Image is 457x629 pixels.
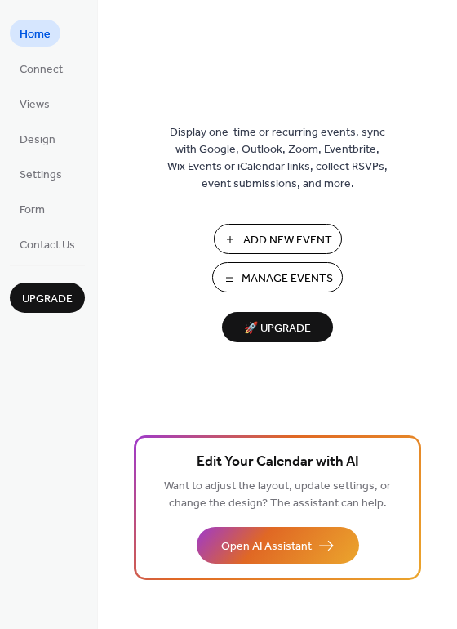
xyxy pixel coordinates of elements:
[197,527,359,564] button: Open AI Assistant
[10,230,85,257] a: Contact Us
[222,312,333,342] button: 🚀 Upgrade
[20,132,55,149] span: Design
[20,61,63,78] span: Connect
[10,55,73,82] a: Connect
[10,160,72,187] a: Settings
[242,270,333,288] span: Manage Events
[10,195,55,222] a: Form
[20,237,75,254] span: Contact Us
[243,232,332,249] span: Add New Event
[232,318,323,340] span: 🚀 Upgrade
[20,26,51,43] span: Home
[20,96,50,114] span: Views
[197,451,359,474] span: Edit Your Calendar with AI
[10,20,60,47] a: Home
[214,224,342,254] button: Add New Event
[20,167,62,184] span: Settings
[20,202,45,219] span: Form
[164,475,391,515] span: Want to adjust the layout, update settings, or change the design? The assistant can help.
[167,124,388,193] span: Display one-time or recurring events, sync with Google, Outlook, Zoom, Eventbrite, Wix Events or ...
[212,262,343,292] button: Manage Events
[10,125,65,152] a: Design
[10,90,60,117] a: Views
[221,538,312,555] span: Open AI Assistant
[22,291,73,308] span: Upgrade
[10,283,85,313] button: Upgrade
